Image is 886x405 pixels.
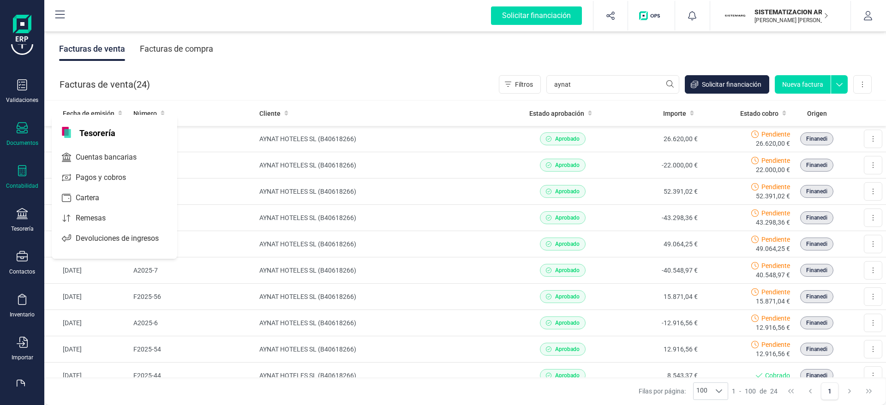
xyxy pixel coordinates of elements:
img: Logo Finanedi [13,15,31,44]
div: Contactos [9,268,35,275]
span: Fecha de emisión [63,109,114,118]
button: Last Page [860,382,878,400]
div: Facturas de venta ( ) [60,75,150,94]
span: Finanedi [806,266,827,274]
span: Tesorería [74,127,121,138]
img: SI [725,6,745,26]
span: 100 [745,387,756,396]
span: Finanedi [806,187,827,196]
span: Pendiente [761,130,790,139]
span: Devoluciones de ingresos [72,233,175,244]
span: 24 [137,78,147,91]
td: [DATE] [44,126,130,152]
td: A2025-7 [130,257,256,284]
span: Pagos y cobros [72,172,143,183]
td: [DATE] [44,363,130,389]
span: 26.620,00 € [756,139,790,148]
div: Tesorería [11,225,34,232]
button: Solicitar financiación [685,75,769,94]
span: Aprobado [555,187,580,196]
span: Cliente [259,109,281,118]
span: Cuentas bancarias [72,152,153,163]
div: Inventario [10,311,35,318]
span: Pendiente [761,156,790,165]
td: [DATE] [44,152,130,179]
td: AYNAT HOTELES SL (B40618266) [256,284,516,310]
td: [DATE] [44,284,130,310]
td: AYNAT HOTELES SL (B40618266) [256,152,516,179]
button: First Page [782,382,800,400]
button: Previous Page [802,382,819,400]
td: F2025-44 [130,363,256,389]
td: [DATE] [44,205,130,231]
span: 52.391,02 € [756,191,790,201]
td: [DATE] [44,257,130,284]
span: Cartera [72,192,116,203]
button: Solicitar financiación [480,1,593,30]
td: -43.298,36 € [609,205,701,231]
td: 49.064,25 € [609,231,701,257]
button: Next Page [841,382,858,400]
span: Aprobado [555,266,580,274]
span: Remesas [72,213,122,224]
span: Finanedi [806,240,827,248]
td: -40.548,97 € [609,257,701,284]
span: Filtros [515,80,533,89]
span: 49.064,25 € [756,244,790,253]
button: Filtros [499,75,541,94]
span: Estado cobro [740,109,778,118]
td: AYNAT HOTELES SL (B40618266) [256,231,516,257]
span: Aprobado [555,319,580,327]
td: [DATE] [44,231,130,257]
span: 24 [770,387,778,396]
td: AYNAT HOTELES SL (B40618266) [256,257,516,284]
span: Número [133,109,157,118]
span: Finanedi [806,135,827,143]
td: -22.000,00 € [609,152,701,179]
span: Finanedi [806,161,827,169]
div: Facturas de venta [59,37,125,61]
span: Importe [663,109,686,118]
span: de [760,387,766,396]
span: Pendiente [761,182,790,191]
div: - [732,387,778,396]
span: Aprobado [555,161,580,169]
td: AYNAT HOTELES SL (B40618266) [256,363,516,389]
td: AYNAT HOTELES SL (B40618266) [256,205,516,231]
span: 12.916,56 € [756,349,790,358]
span: Pendiente [761,261,790,270]
div: Contabilidad [6,182,38,190]
td: AYNAT HOTELES SL (B40618266) [256,179,516,205]
input: Buscar... [546,75,679,94]
div: Importar [12,354,33,361]
span: Estado aprobación [529,109,584,118]
button: SISISTEMATIZACION ARQUITECTONICA EN REFORMAS SL[PERSON_NAME] [PERSON_NAME] [721,1,839,30]
span: Origen [807,109,827,118]
td: F2025-57 [130,231,256,257]
td: A2025-8 [130,205,256,231]
td: F2025-58 [130,179,256,205]
p: [PERSON_NAME] [PERSON_NAME] [754,17,828,24]
td: 12.916,56 € [609,336,701,363]
div: Facturas de compra [140,37,213,61]
span: Finanedi [806,345,827,353]
span: Aprobado [555,214,580,222]
td: F2025-54 [130,336,256,363]
div: Filas por página: [639,382,728,400]
span: 12.916,56 € [756,323,790,332]
span: Finanedi [806,292,827,301]
span: 1 [732,387,736,396]
span: 40.548,97 € [756,270,790,280]
div: Validaciones [6,96,38,104]
td: -12.916,56 € [609,310,701,336]
div: Documentos [6,139,38,147]
span: Solicitar financiación [702,80,761,89]
td: AYNAT HOTELES SL (B40618266) [256,310,516,336]
td: 8.543,37 € [609,363,701,389]
td: 52.391,02 € [609,179,701,205]
button: Nueva factura [775,75,831,94]
button: Logo de OPS [634,1,669,30]
span: 15.871,04 € [756,297,790,306]
span: Aprobado [555,371,580,380]
td: [DATE] [44,310,130,336]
